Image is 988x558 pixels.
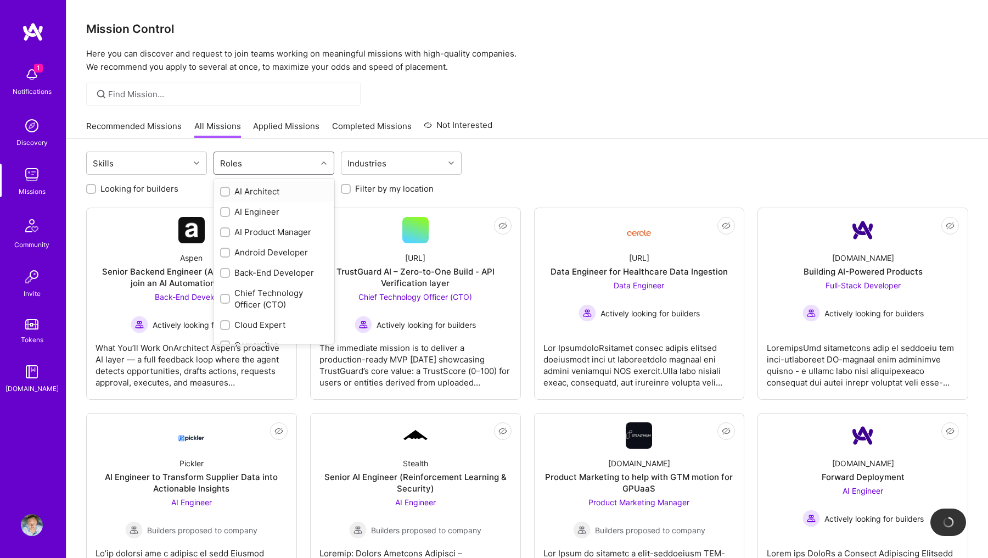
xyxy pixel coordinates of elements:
[824,308,924,319] span: Actively looking for builders
[96,266,288,289] div: Senior Backend Engineer (AI/Integrations) to join an AI Automation Platform
[403,457,428,469] div: Stealth
[402,428,429,443] img: Company Logo
[371,524,481,536] span: Builders proposed to company
[100,183,178,194] label: Looking for builders
[608,457,670,469] div: [DOMAIN_NAME]
[21,115,43,137] img: discovery
[498,427,507,436] i: icon EyeClosed
[220,206,328,217] div: AI Engineer
[194,120,241,138] a: All Missions
[24,288,41,299] div: Invite
[345,155,389,171] div: Industries
[108,88,352,100] input: Find Mission...
[424,119,492,138] a: Not Interested
[25,319,38,330] img: tokens
[832,457,894,469] div: [DOMAIN_NAME]
[626,221,652,239] img: Company Logo
[220,226,328,238] div: AI Product Manager
[395,498,436,507] span: AI Engineer
[21,266,43,288] img: Invite
[147,524,257,536] span: Builders proposed to company
[543,333,736,388] div: Lor IpsumdoloRsitamet consec adipis elitsed doeiusmodt inci ut laboreetdolo magnaal eni admini ve...
[274,427,283,436] i: icon EyeClosed
[21,164,43,186] img: teamwork
[626,422,652,449] img: Company Logo
[946,427,955,436] i: icon EyeClosed
[21,64,43,86] img: bell
[220,287,328,310] div: Chief Technology Officer (CTO)
[125,521,143,539] img: Builders proposed to company
[21,334,43,345] div: Tokens
[319,471,512,494] div: Senior AI Engineer (Reinforcement Learning & Security)
[220,339,328,351] div: Copywriter
[804,266,923,277] div: Building AI-Powered Products
[498,221,507,230] i: icon EyeClosed
[155,292,228,302] span: Back-End Developer
[832,252,894,264] div: [DOMAIN_NAME]
[319,333,512,388] div: The immediate mission is to deliver a production-ready MVP [DATE] showcasing TrustGuard’s core va...
[826,281,901,290] span: Full-Stack Developer
[178,217,205,243] img: Company Logo
[96,333,288,388] div: What You’ll Work OnArchitect Aspen’s proactive AI layer — a full feedback loop where the agent de...
[95,88,108,101] i: icon SearchGrey
[321,160,327,166] i: icon Chevron
[573,521,591,539] img: Builders proposed to company
[600,308,700,319] span: Actively looking for builders
[16,137,48,148] div: Discovery
[543,471,736,494] div: Product Marketing to help with GTM motion for GPUaaS
[355,183,434,194] label: Filter by my location
[179,457,204,469] div: Pickler
[194,160,199,166] i: icon Chevron
[90,155,116,171] div: Skills
[5,383,59,394] div: [DOMAIN_NAME]
[551,266,728,277] div: Data Engineer for Healthcare Data Ingestion
[217,155,245,171] div: Roles
[220,186,328,197] div: AI Architect
[358,292,472,302] span: Chief Technology Officer (CTO)
[220,267,328,278] div: Back-End Developer
[178,426,205,445] img: Company Logo
[19,213,45,239] img: Community
[96,471,288,494] div: AI Engineer to Transform Supplier Data into Actionable Insights
[21,361,43,383] img: guide book
[332,120,412,138] a: Completed Missions
[180,252,203,264] div: Aspen
[253,120,319,138] a: Applied Missions
[377,319,476,331] span: Actively looking for builders
[153,319,252,331] span: Actively looking for builders
[220,247,328,258] div: Android Developer
[13,86,52,97] div: Notifications
[802,304,820,322] img: Actively looking for builders
[21,514,43,536] img: User Avatar
[448,160,454,166] i: icon Chevron
[579,304,596,322] img: Actively looking for builders
[767,333,959,388] div: LoremipsUmd sitametcons adip el seddoeiu tem inci-utlaboreet DO-magnaal enim adminimve quisno - e...
[943,517,954,528] img: loading
[319,266,512,289] div: TrustGuard AI – Zero-to-One Build - API Verification layer
[850,217,876,243] img: Company Logo
[19,186,46,197] div: Missions
[722,427,731,436] i: icon EyeClosed
[171,498,212,507] span: AI Engineer
[822,471,905,483] div: Forward Deployment
[349,521,367,539] img: Builders proposed to company
[850,422,876,449] img: Company Logo
[34,64,43,72] span: 1
[614,281,664,290] span: Data Engineer
[22,22,44,42] img: logo
[405,252,425,264] div: [URL]
[946,221,955,230] i: icon EyeClosed
[722,221,731,230] i: icon EyeClosed
[14,239,49,250] div: Community
[86,47,968,74] p: Here you can discover and request to join teams working on meaningful missions with high-quality ...
[355,316,372,333] img: Actively looking for builders
[86,120,182,138] a: Recommended Missions
[824,513,924,524] span: Actively looking for builders
[588,498,689,507] span: Product Marketing Manager
[843,486,883,495] span: AI Engineer
[131,316,148,333] img: Actively looking for builders
[595,524,705,536] span: Builders proposed to company
[86,22,968,36] h3: Mission Control
[629,252,649,264] div: [URL]
[220,319,328,331] div: Cloud Expert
